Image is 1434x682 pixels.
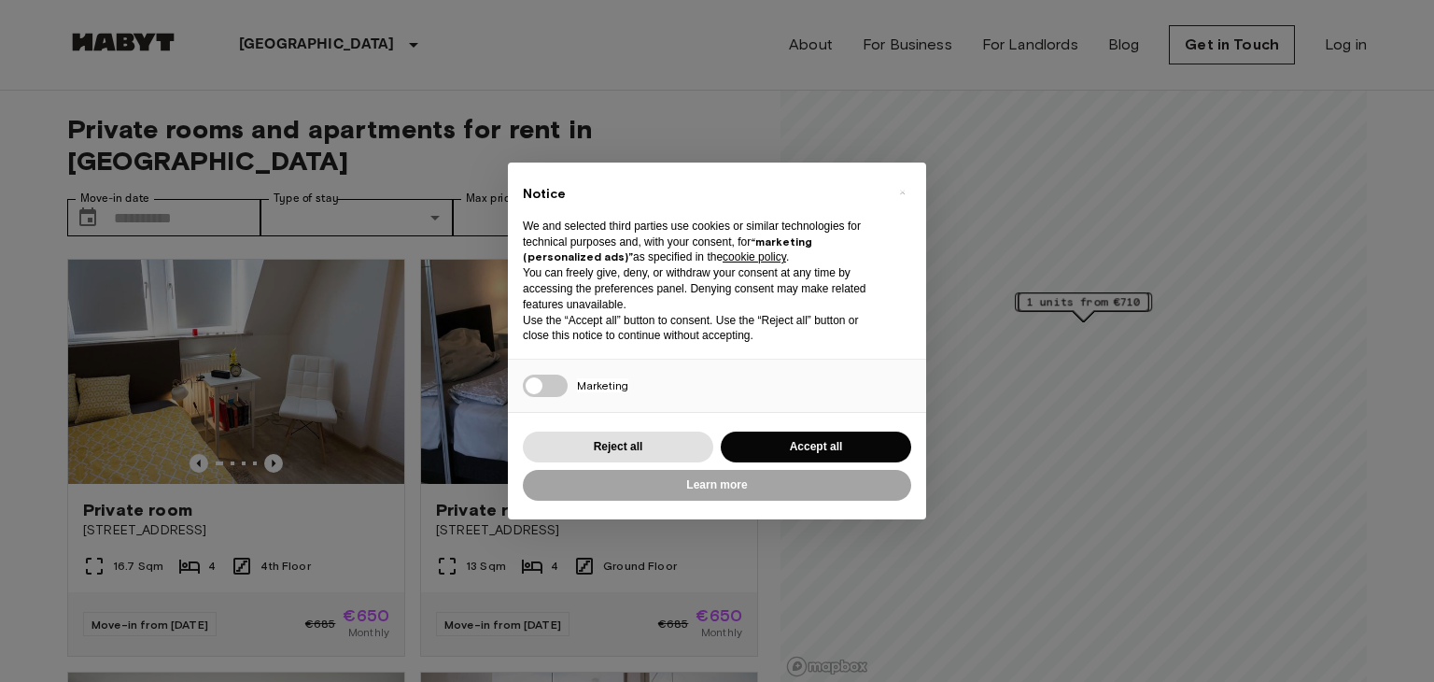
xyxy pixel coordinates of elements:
[523,265,881,312] p: You can freely give, deny, or withdraw your consent at any time by accessing the preferences pane...
[577,378,628,392] span: Marketing
[523,234,812,264] strong: “marketing (personalized ads)”
[887,178,917,207] button: Close this notice
[723,250,786,263] a: cookie policy
[899,181,906,204] span: ×
[523,313,881,345] p: Use the “Accept all” button to consent. Use the “Reject all” button or close this notice to conti...
[523,185,881,204] h2: Notice
[721,432,911,462] button: Accept all
[523,432,713,462] button: Reject all
[523,470,911,501] button: Learn more
[523,219,881,265] p: We and selected third parties use cookies or similar technologies for technical purposes and, wit...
